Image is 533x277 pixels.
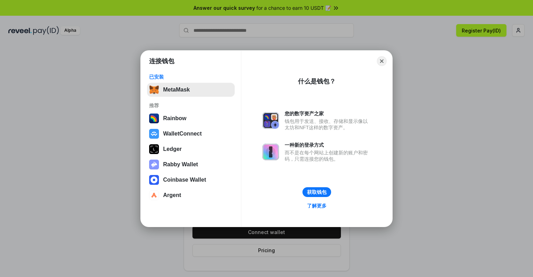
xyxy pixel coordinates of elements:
div: Rabby Wallet [163,161,198,168]
div: Argent [163,192,181,198]
div: 推荐 [149,102,233,109]
div: 了解更多 [307,203,327,209]
img: svg+xml,%3Csvg%20fill%3D%22none%22%20height%3D%2233%22%20viewBox%3D%220%200%2035%2033%22%20width%... [149,85,159,95]
div: 获取钱包 [307,189,327,195]
img: svg+xml,%3Csvg%20width%3D%2228%22%20height%3D%2228%22%20viewBox%3D%220%200%2028%2028%22%20fill%3D... [149,190,159,200]
div: 钱包用于发送、接收、存储和显示像以太坊和NFT这样的数字资产。 [285,118,371,131]
div: Coinbase Wallet [163,177,206,183]
img: svg+xml,%3Csvg%20width%3D%2228%22%20height%3D%2228%22%20viewBox%3D%220%200%2028%2028%22%20fill%3D... [149,129,159,139]
button: 获取钱包 [302,187,331,197]
img: svg+xml,%3Csvg%20xmlns%3D%22http%3A%2F%2Fwww.w3.org%2F2000%2Fsvg%22%20width%3D%2228%22%20height%3... [149,144,159,154]
button: Rabby Wallet [147,158,235,172]
img: svg+xml,%3Csvg%20width%3D%2228%22%20height%3D%2228%22%20viewBox%3D%220%200%2028%2028%22%20fill%3D... [149,175,159,185]
button: Ledger [147,142,235,156]
div: 您的数字资产之家 [285,110,371,117]
img: svg+xml,%3Csvg%20width%3D%22120%22%20height%3D%22120%22%20viewBox%3D%220%200%20120%20120%22%20fil... [149,114,159,123]
div: Ledger [163,146,182,152]
div: 而不是在每个网站上创建新的账户和密码，只需连接您的钱包。 [285,150,371,162]
div: Rainbow [163,115,187,122]
button: Rainbow [147,111,235,125]
div: 一种新的登录方式 [285,142,371,148]
button: MetaMask [147,83,235,97]
div: 已安装 [149,74,233,80]
img: svg+xml,%3Csvg%20xmlns%3D%22http%3A%2F%2Fwww.w3.org%2F2000%2Fsvg%22%20fill%3D%22none%22%20viewBox... [262,144,279,160]
a: 了解更多 [303,201,331,210]
img: svg+xml,%3Csvg%20xmlns%3D%22http%3A%2F%2Fwww.w3.org%2F2000%2Fsvg%22%20fill%3D%22none%22%20viewBox... [262,112,279,129]
div: 什么是钱包？ [298,77,336,86]
button: Argent [147,188,235,202]
button: WalletConnect [147,127,235,141]
div: WalletConnect [163,131,202,137]
h1: 连接钱包 [149,57,174,65]
button: Close [377,56,387,66]
button: Coinbase Wallet [147,173,235,187]
div: MetaMask [163,87,190,93]
img: svg+xml,%3Csvg%20xmlns%3D%22http%3A%2F%2Fwww.w3.org%2F2000%2Fsvg%22%20fill%3D%22none%22%20viewBox... [149,160,159,169]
